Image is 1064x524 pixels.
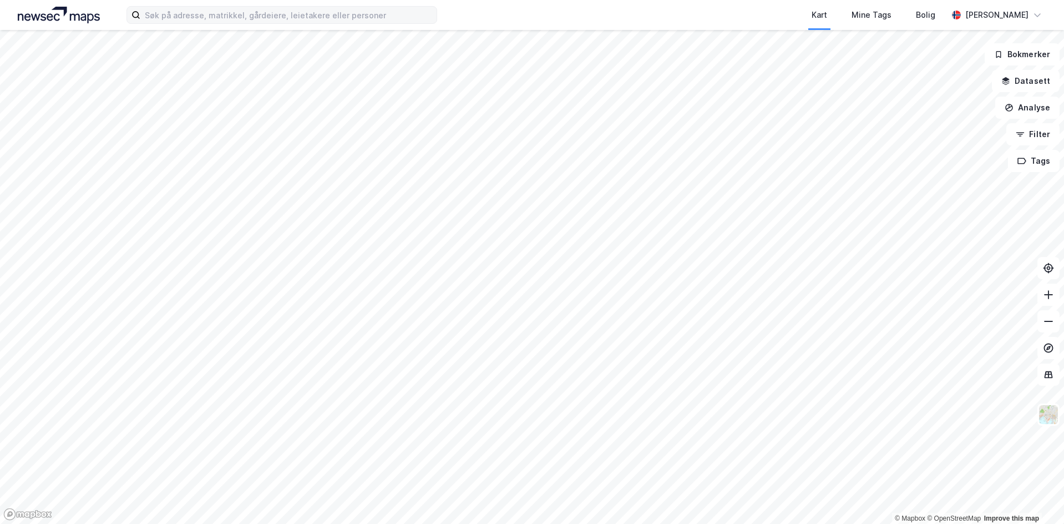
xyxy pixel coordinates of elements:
[916,8,935,22] div: Bolig
[992,70,1060,92] button: Datasett
[895,515,925,522] a: Mapbox
[995,97,1060,119] button: Analyse
[965,8,1028,22] div: [PERSON_NAME]
[985,43,1060,65] button: Bokmerker
[1008,150,1060,172] button: Tags
[3,508,52,521] a: Mapbox homepage
[852,8,891,22] div: Mine Tags
[1038,404,1059,425] img: Z
[140,7,437,23] input: Søk på adresse, matrikkel, gårdeiere, leietakere eller personer
[1009,471,1064,524] iframe: Chat Widget
[927,515,981,522] a: OpenStreetMap
[1006,123,1060,145] button: Filter
[812,8,827,22] div: Kart
[984,515,1039,522] a: Improve this map
[18,7,100,23] img: logo.a4113a55bc3d86da70a041830d287a7e.svg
